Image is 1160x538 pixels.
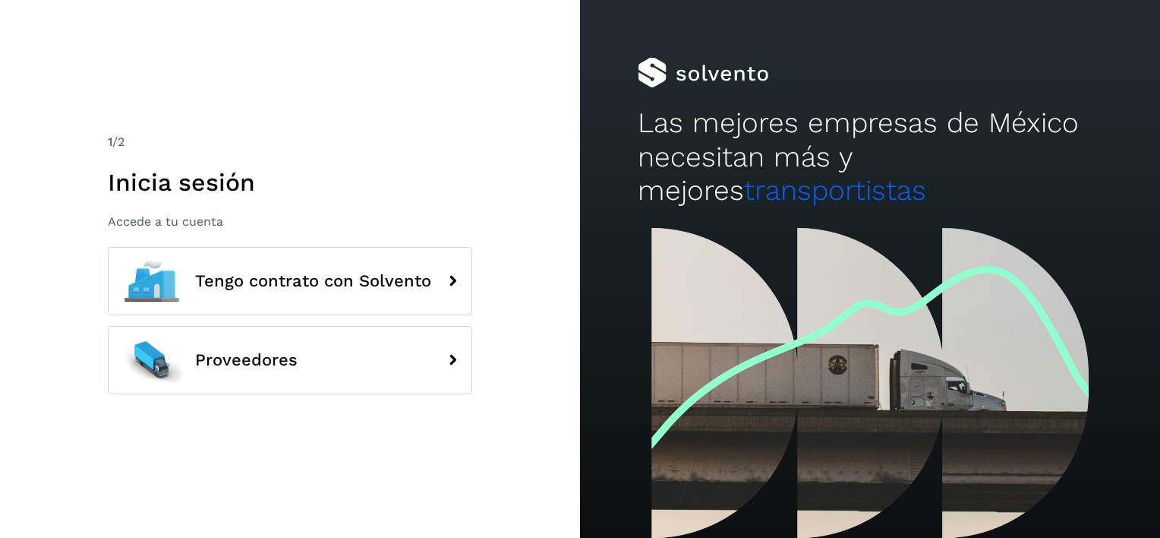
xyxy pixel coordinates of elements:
[108,214,472,229] p: Accede a tu cuenta
[195,272,431,290] span: Tengo contrato con Solvento
[108,133,472,151] div: /2
[108,134,112,149] span: 1
[108,168,472,197] h1: Inicia sesión
[108,326,472,394] button: Proveedores
[744,174,926,207] span: transportistas
[638,106,1102,207] h2: Las mejores empresas de México necesitan más y mejores
[108,247,472,315] button: Tengo contrato con Solvento
[195,351,298,369] span: Proveedores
